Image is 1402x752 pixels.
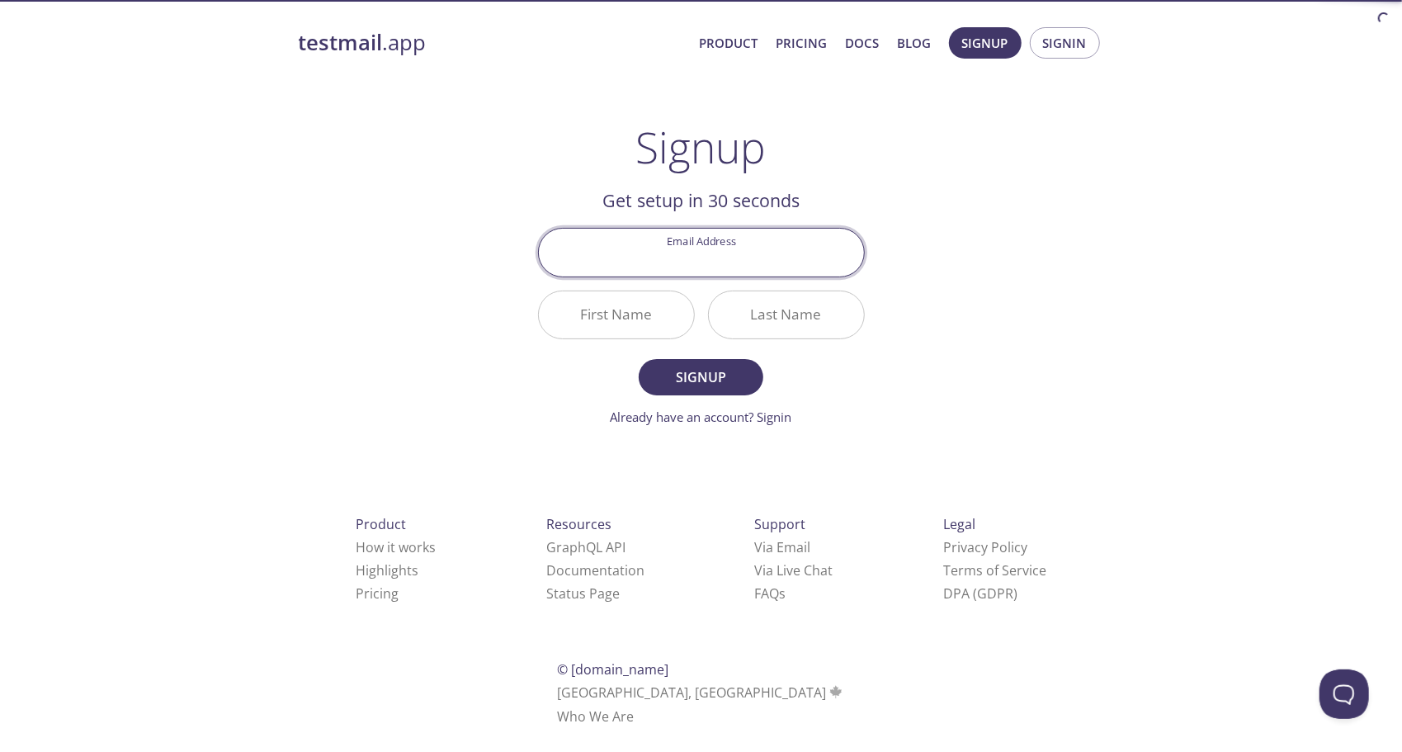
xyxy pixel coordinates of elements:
[943,538,1027,556] a: Privacy Policy
[898,32,932,54] a: Blog
[356,538,436,556] a: How it works
[1319,669,1369,719] iframe: Help Scout Beacon - Open
[636,122,767,172] h1: Signup
[356,561,418,579] a: Highlights
[943,561,1046,579] a: Terms of Service
[779,584,786,603] span: s
[754,584,786,603] a: FAQ
[557,707,634,726] a: Who We Are
[546,538,625,556] a: GraphQL API
[1043,32,1087,54] span: Signin
[962,32,1008,54] span: Signup
[538,187,865,215] h2: Get setup in 30 seconds
[754,561,833,579] a: Via Live Chat
[299,29,687,57] a: testmail.app
[943,584,1017,603] a: DPA (GDPR)
[1030,27,1100,59] button: Signin
[846,32,880,54] a: Docs
[639,359,762,395] button: Signup
[754,515,805,533] span: Support
[356,515,406,533] span: Product
[557,683,845,702] span: [GEOGRAPHIC_DATA], [GEOGRAPHIC_DATA]
[611,409,792,425] a: Already have an account? Signin
[356,584,399,603] a: Pricing
[777,32,828,54] a: Pricing
[299,28,383,57] strong: testmail
[943,515,975,533] span: Legal
[557,660,668,679] span: © [DOMAIN_NAME]
[546,584,620,603] a: Status Page
[546,561,644,579] a: Documentation
[546,515,611,533] span: Resources
[754,538,810,556] a: Via Email
[949,27,1022,59] button: Signup
[700,32,758,54] a: Product
[657,366,744,389] span: Signup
